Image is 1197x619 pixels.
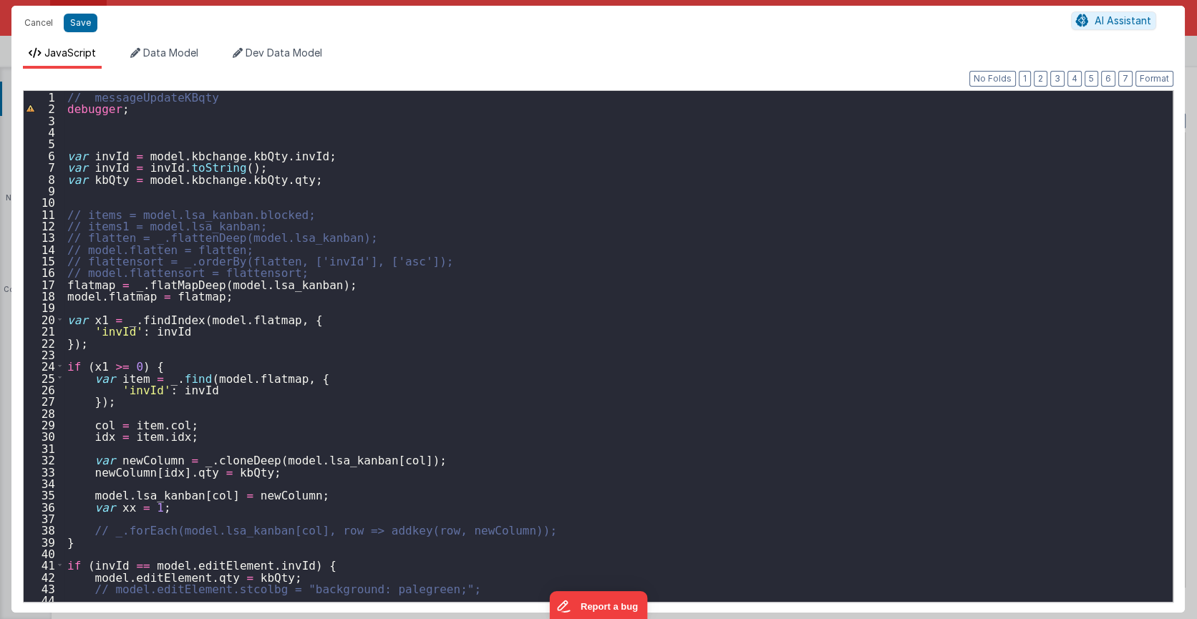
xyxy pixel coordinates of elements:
div: 1 [24,91,64,102]
div: 4 [24,126,64,137]
div: 34 [24,477,64,489]
div: 5 [24,137,64,149]
div: 25 [24,372,64,384]
div: 29 [24,419,64,430]
div: 7 [24,161,64,172]
div: 2 [24,102,64,114]
div: 39 [24,536,64,547]
div: 10 [24,196,64,208]
div: 17 [24,278,64,290]
div: 8 [24,173,64,185]
div: 38 [24,524,64,535]
button: Format [1135,71,1173,87]
div: 30 [24,430,64,442]
div: 32 [24,454,64,465]
div: 13 [24,231,64,243]
div: 22 [24,337,64,349]
div: 36 [24,501,64,512]
span: Dev Data Model [246,47,322,59]
button: 2 [1034,71,1047,87]
div: 37 [24,512,64,524]
div: 11 [24,208,64,220]
div: 6 [24,150,64,161]
span: JavaScript [44,47,96,59]
div: 31 [24,442,64,454]
div: 12 [24,220,64,231]
div: 41 [24,559,64,570]
div: 43 [24,583,64,594]
button: Cancel [17,13,60,33]
div: 40 [24,547,64,559]
div: 18 [24,290,64,301]
div: 21 [24,325,64,336]
div: 24 [24,360,64,371]
div: 9 [24,185,64,196]
button: 6 [1101,71,1115,87]
button: Save [64,14,97,32]
div: 23 [24,349,64,360]
button: 3 [1050,71,1065,87]
button: No Folds [969,71,1016,87]
button: 4 [1067,71,1082,87]
button: AI Assistant [1071,11,1156,30]
div: 3 [24,114,64,126]
button: 5 [1085,71,1098,87]
button: 1 [1019,71,1031,87]
button: 7 [1118,71,1133,87]
div: 28 [24,407,64,419]
span: AI Assistant [1095,14,1151,26]
div: 42 [24,571,64,583]
div: 44 [24,594,64,605]
div: 27 [24,395,64,406]
div: 15 [24,255,64,266]
div: 14 [24,243,64,255]
div: 19 [24,301,64,313]
span: Data Model [143,47,198,59]
div: 20 [24,313,64,325]
div: 26 [24,384,64,395]
div: 33 [24,466,64,477]
div: 16 [24,266,64,278]
div: 35 [24,489,64,500]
